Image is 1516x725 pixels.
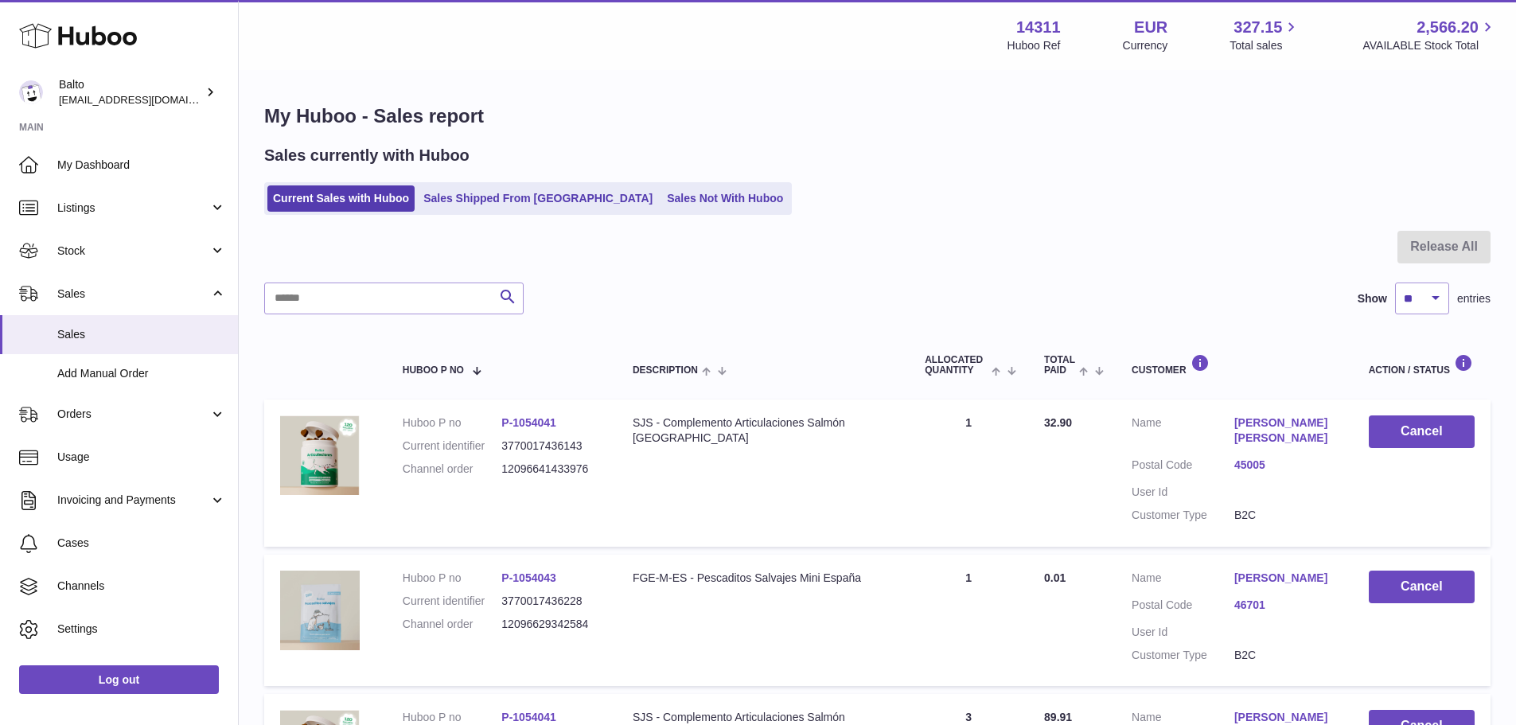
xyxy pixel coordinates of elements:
[1234,458,1337,473] a: 45005
[418,185,658,212] a: Sales Shipped From [GEOGRAPHIC_DATA]
[1234,508,1337,523] dd: B2C
[280,571,360,650] img: 143111755177971.png
[1233,17,1282,38] span: 327.15
[633,571,893,586] div: FGE-M-ES - Pescaditos Salvajes Mini España
[1358,291,1387,306] label: Show
[57,579,226,594] span: Channels
[1230,38,1300,53] span: Total sales
[57,158,226,173] span: My Dashboard
[403,617,502,632] dt: Channel order
[1132,625,1234,640] dt: User Id
[57,366,226,381] span: Add Manual Order
[1230,17,1300,53] a: 327.15 Total sales
[501,617,601,632] dd: 12096629342584
[59,93,234,106] span: [EMAIL_ADDRESS][DOMAIN_NAME]
[403,365,464,376] span: Huboo P no
[1369,415,1475,448] button: Cancel
[1234,415,1337,446] a: [PERSON_NAME] [PERSON_NAME]
[403,710,502,725] dt: Huboo P no
[57,286,209,302] span: Sales
[501,711,556,723] a: P-1054041
[1457,291,1491,306] span: entries
[501,439,601,454] dd: 3770017436143
[1132,485,1234,500] dt: User Id
[1134,17,1167,38] strong: EUR
[1369,571,1475,603] button: Cancel
[1132,354,1337,376] div: Customer
[909,400,1028,546] td: 1
[57,244,209,259] span: Stock
[403,415,502,431] dt: Huboo P no
[1234,571,1337,586] a: [PERSON_NAME]
[264,103,1491,129] h1: My Huboo - Sales report
[501,462,601,477] dd: 12096641433976
[661,185,789,212] a: Sales Not With Huboo
[57,493,209,508] span: Invoicing and Payments
[1044,711,1072,723] span: 89.91
[1132,508,1234,523] dt: Customer Type
[403,594,502,609] dt: Current identifier
[1007,38,1061,53] div: Huboo Ref
[925,355,988,376] span: ALLOCATED Quantity
[267,185,415,212] a: Current Sales with Huboo
[19,80,43,104] img: internalAdmin-14311@internal.huboo.com
[57,407,209,422] span: Orders
[1132,598,1234,617] dt: Postal Code
[909,555,1028,687] td: 1
[501,594,601,609] dd: 3770017436228
[1044,355,1075,376] span: Total paid
[264,145,470,166] h2: Sales currently with Huboo
[19,665,219,694] a: Log out
[1132,458,1234,477] dt: Postal Code
[403,571,502,586] dt: Huboo P no
[57,536,226,551] span: Cases
[1234,648,1337,663] dd: B2C
[501,571,556,584] a: P-1054043
[57,201,209,216] span: Listings
[1132,571,1234,590] dt: Name
[1362,17,1497,53] a: 2,566.20 AVAILABLE Stock Total
[59,77,202,107] div: Balto
[1369,354,1475,376] div: Action / Status
[1044,571,1066,584] span: 0.01
[57,622,226,637] span: Settings
[1234,710,1337,725] a: [PERSON_NAME]
[1123,38,1168,53] div: Currency
[1044,416,1072,429] span: 32.90
[403,462,502,477] dt: Channel order
[1016,17,1061,38] strong: 14311
[1417,17,1479,38] span: 2,566.20
[633,365,698,376] span: Description
[280,415,360,495] img: 1754381750.png
[57,327,226,342] span: Sales
[1234,598,1337,613] a: 46701
[403,439,502,454] dt: Current identifier
[57,450,226,465] span: Usage
[1362,38,1497,53] span: AVAILABLE Stock Total
[501,416,556,429] a: P-1054041
[1132,648,1234,663] dt: Customer Type
[633,415,893,446] div: SJS - Complemento Articulaciones Salmón [GEOGRAPHIC_DATA]
[1132,415,1234,450] dt: Name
